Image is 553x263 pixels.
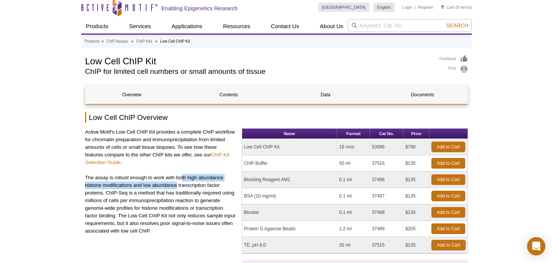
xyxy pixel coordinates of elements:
a: Cart [441,5,454,10]
td: 1.2 ml [337,221,370,237]
a: Add to Cart [431,174,465,185]
td: Protein G Agarose Beads [242,221,338,237]
p: The assay is robust enough to work with both high abundance histone modifications and low abundan... [85,174,236,235]
img: Your Cart [441,5,444,9]
th: Name [242,129,338,139]
li: Low Cell ChIP Kit [160,39,190,43]
a: Add to Cart [431,207,465,218]
a: Services [124,19,156,33]
p: Active Motif's Low Cell ChIP Kit provides a complete ChIP workflow for chromatin preparation and ... [85,128,236,166]
td: $135 [403,172,429,188]
a: Products [85,38,100,45]
td: ChIP Buffer [242,155,338,172]
a: Register [418,5,433,10]
td: 0.1 ml [337,172,370,188]
td: 0.1 ml [337,204,370,221]
td: $135 [403,204,429,221]
button: Search [444,22,471,29]
div: Open Intercom Messenger [527,237,545,255]
a: Add to Cart [431,223,465,234]
li: » [101,39,104,43]
td: 16 rxns [337,139,370,155]
td: Blocker [242,204,338,221]
td: $205 [403,221,429,237]
h2: ChIP for limited cell numbers or small amounts of tissue [85,68,432,75]
li: (0 items) [441,3,472,12]
a: Resources [219,19,255,33]
td: Blocking Reagent AM1 [242,172,338,188]
td: $135 [403,155,429,172]
td: 37496 [370,172,403,188]
th: Price [403,129,429,139]
td: 50 ml [337,155,370,172]
a: Contents [182,86,275,104]
h2: Low Cell ChIP Overview [85,112,468,123]
td: 37498 [370,204,403,221]
td: 37516 [370,155,403,172]
td: $790 [403,139,429,155]
a: Products [81,19,113,33]
a: Feedback [439,55,468,63]
li: » [131,39,133,43]
h2: Enabling Epigenetics Research [161,5,238,12]
td: 37515 [370,237,403,253]
td: 35 ml [337,237,370,253]
th: Cat No. [370,129,403,139]
td: 53086 [370,139,403,155]
a: Documents [376,86,469,104]
a: Overview [85,86,178,104]
td: Low Cell ChIP Kit [242,139,338,155]
a: ChIP Kits [136,38,152,45]
a: Contact Us [266,19,304,33]
li: » [155,39,158,43]
span: Search [446,22,468,29]
td: $135 [403,188,429,204]
td: 0.1 ml [337,188,370,204]
th: Format [337,129,370,139]
td: BSA (10 mg/ml) [242,188,338,204]
a: Add to Cart [431,191,465,201]
a: [GEOGRAPHIC_DATA] [318,3,370,12]
a: About Us [315,19,348,33]
a: Data [279,86,372,104]
a: Add to Cart [431,240,466,250]
td: TE, pH 8.0 [242,237,338,253]
a: Print [439,65,468,73]
li: | [415,3,416,12]
td: 37497 [370,188,403,204]
a: English [373,3,395,12]
a: Add to Cart [431,142,465,152]
a: Applications [167,19,207,33]
h1: Low Cell ChIP Kit [85,55,432,66]
a: ChIP Assays [107,38,129,45]
td: $135 [403,237,429,253]
a: Add to Cart [431,158,465,169]
a: Login [402,5,413,10]
input: Keyword, Cat. No. [348,19,472,32]
td: 37499 [370,221,403,237]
